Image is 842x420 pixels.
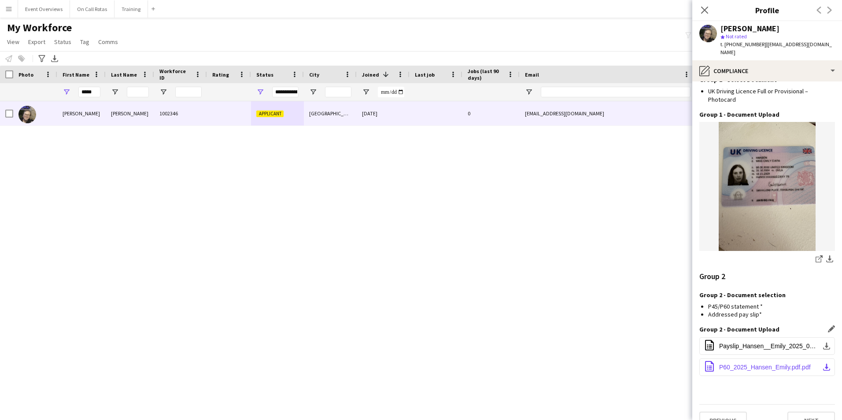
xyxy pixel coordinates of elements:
[541,87,691,97] input: Email Filter Input
[4,36,23,48] a: View
[708,310,835,318] li: Addressed pay slip*
[63,71,89,78] span: First Name
[111,71,137,78] span: Last Name
[7,21,72,34] span: My Workforce
[708,87,835,103] li: UK Driving Licence Full or Provisional – Photocard
[18,106,36,123] img: Emily Hansen
[357,101,410,125] div: [DATE]
[256,88,264,96] button: Open Filter Menu
[159,68,191,81] span: Workforce ID
[309,71,319,78] span: City
[54,38,71,46] span: Status
[309,88,317,96] button: Open Filter Menu
[719,364,811,371] span: P60_2025_Hansen_Emily.pdf.pdf
[63,88,70,96] button: Open Filter Menu
[362,88,370,96] button: Open Filter Menu
[699,358,835,376] button: P60_2025_Hansen_Emily.pdf.pdf
[95,36,122,48] a: Comms
[692,60,842,81] div: Compliance
[98,38,118,46] span: Comms
[212,71,229,78] span: Rating
[699,325,779,333] h3: Group 2 - Document Upload
[256,71,273,78] span: Status
[70,0,114,18] button: On Call Rotas
[699,291,786,299] h3: Group 2 - Document selection
[37,53,47,64] app-action-btn: Advanced filters
[111,88,119,96] button: Open Filter Menu
[78,87,100,97] input: First Name Filter Input
[362,71,379,78] span: Joined
[80,38,89,46] span: Tag
[719,343,819,350] span: Payslip_Hansen__Emily_2025_07_01.pdf
[25,36,49,48] a: Export
[114,0,148,18] button: Training
[256,111,284,117] span: Applicant
[720,41,766,48] span: t. [PHONE_NUMBER]
[525,71,539,78] span: Email
[57,101,106,125] div: [PERSON_NAME]
[720,41,832,55] span: | [EMAIL_ADDRESS][DOMAIN_NAME]
[154,101,207,125] div: 1002346
[51,36,75,48] a: Status
[106,101,154,125] div: [PERSON_NAME]
[175,87,202,97] input: Workforce ID Filter Input
[468,68,504,81] span: Jobs (last 90 days)
[726,33,747,40] span: Not rated
[159,88,167,96] button: Open Filter Menu
[699,337,835,355] button: Payslip_Hansen__Emily_2025_07_01.pdf
[127,87,149,97] input: Last Name Filter Input
[699,111,779,118] h3: Group 1 - Document Upload
[699,273,725,280] h3: Group 2
[7,38,19,46] span: View
[720,25,779,33] div: [PERSON_NAME]
[699,122,835,251] img: IMG_1300.jpeg
[325,87,351,97] input: City Filter Input
[525,88,533,96] button: Open Filter Menu
[462,101,520,125] div: 0
[708,302,835,310] li: P45/P60 statement *
[415,71,435,78] span: Last job
[49,53,60,64] app-action-btn: Export XLSX
[692,4,842,16] h3: Profile
[378,87,404,97] input: Joined Filter Input
[28,38,45,46] span: Export
[520,101,696,125] div: [EMAIL_ADDRESS][DOMAIN_NAME]
[18,71,33,78] span: Photo
[77,36,93,48] a: Tag
[304,101,357,125] div: [GEOGRAPHIC_DATA]
[18,0,70,18] button: Event Overviews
